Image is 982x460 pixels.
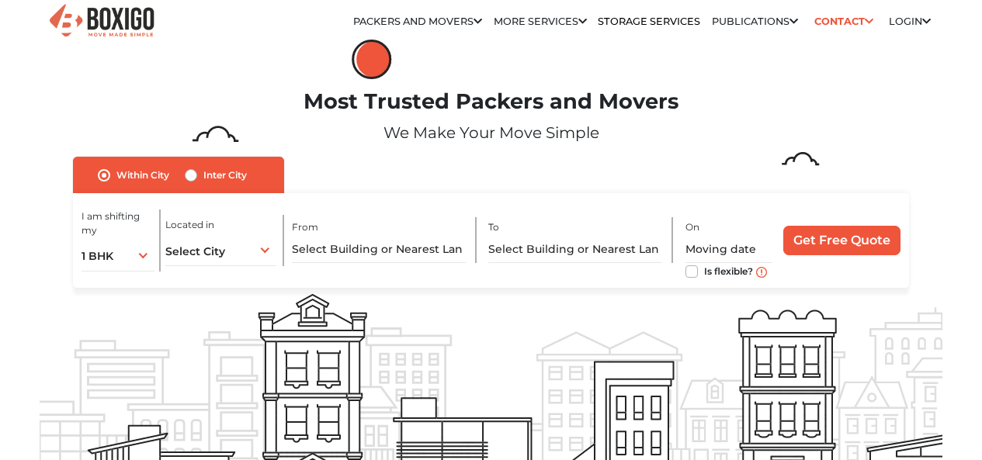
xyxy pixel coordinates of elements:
span: Select City [165,244,225,258]
a: Publications [712,16,798,27]
label: Within City [116,166,169,185]
span: 1 BHK [82,249,113,263]
a: Storage Services [598,16,700,27]
label: To [488,220,499,234]
p: We Make Your Move Simple [40,121,943,144]
label: Is flexible? [704,262,753,278]
input: Select Building or Nearest Landmark [292,236,465,263]
input: Select Building or Nearest Landmark [488,236,661,263]
input: Get Free Quote [783,226,900,255]
img: Boxigo [47,2,156,40]
input: Moving date [685,236,773,263]
label: From [292,220,318,234]
label: Inter City [203,166,247,185]
label: I am shifting my [82,209,155,237]
a: Contact [809,9,878,33]
img: move_date_info [756,267,767,278]
label: Located in [165,218,214,232]
h1: Most Trusted Packers and Movers [40,89,943,115]
a: More services [494,16,587,27]
label: On [685,220,699,234]
a: Packers and Movers [353,16,482,27]
a: Login [889,16,931,27]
